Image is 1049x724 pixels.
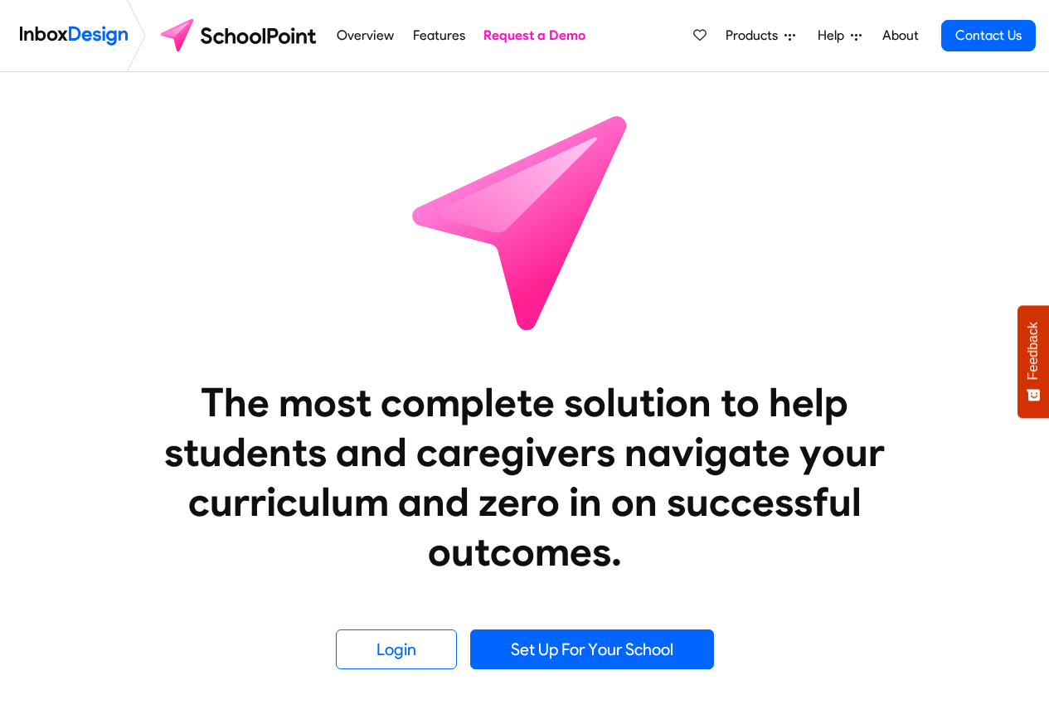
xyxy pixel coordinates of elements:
[726,26,784,46] span: Products
[153,16,328,56] img: schoolpoint logo
[131,377,919,576] heading: The most complete solution to help students and caregivers navigate your curriculum and zero in o...
[941,20,1036,51] a: Contact Us
[479,19,590,52] a: Request a Demo
[811,19,868,52] a: Help
[1017,305,1049,418] button: Feedback - Show survey
[333,19,399,52] a: Overview
[336,629,457,669] a: Login
[818,26,851,46] span: Help
[1026,322,1041,380] span: Feedback
[877,19,923,52] a: About
[719,19,802,52] a: Products
[470,629,714,669] a: Set Up For Your School
[376,72,674,371] img: icon_schoolpoint.svg
[408,19,469,52] a: Features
